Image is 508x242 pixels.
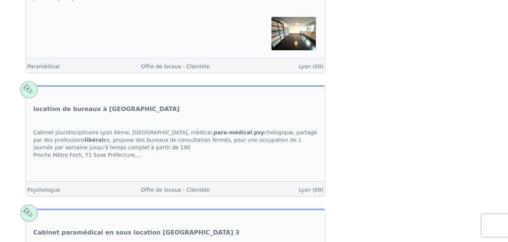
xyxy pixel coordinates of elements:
strong: para-médical [214,129,252,135]
a: Psychologue [27,216,61,222]
a: Offre de locaux - Clientèle [141,216,210,222]
a: Paramédical [27,63,60,69]
strong: psy [254,129,264,135]
div: Cabinet pluridisciplinaire Lyon 6ème, [GEOGRAPHIC_DATA], médical, , chologique, partagé par des p... [26,121,325,166]
img: Salle de formation à louer [271,17,316,50]
a: Offre de locaux - Clientèle [141,63,210,69]
a: Lyon (69) [299,63,323,69]
a: location de bureaux à [GEOGRAPHIC_DATA] [33,105,180,114]
img: location de bureaux à Lyon [224,174,268,203]
img: location de bureaux à Lyon [271,174,316,203]
a: Lyon (69) [299,216,323,222]
strong: libéral [85,137,103,143]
